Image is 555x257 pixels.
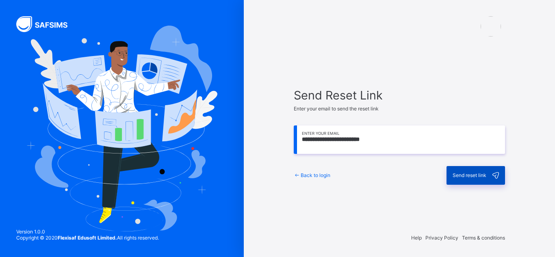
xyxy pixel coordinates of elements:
[462,235,505,241] span: Terms & conditions
[16,229,159,235] span: Version 1.0.0
[26,26,218,231] img: Hero Image
[301,172,330,178] span: Back to login
[294,106,379,112] span: Enter your email to send the reset link
[16,235,159,241] span: Copyright © 2020 All rights reserved.
[453,172,486,178] span: Send reset link
[16,16,77,32] img: SAFSIMS Logo
[294,172,330,178] a: Back to login
[411,235,422,241] span: Help
[425,235,458,241] span: Privacy Policy
[58,235,117,241] strong: Flexisaf Edusoft Limited.
[294,88,505,102] span: Send Reset Link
